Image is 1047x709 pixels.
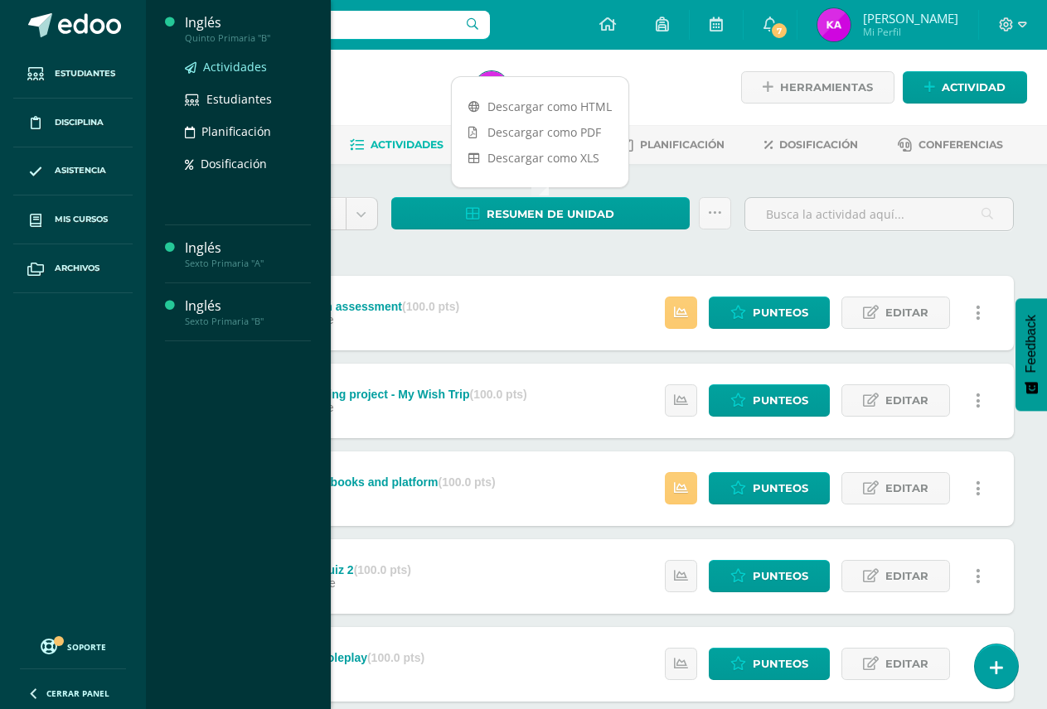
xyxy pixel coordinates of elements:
div: Sexto Primaria "A" [185,258,311,269]
h1: Inglés [209,68,455,91]
span: Disciplina [55,116,104,129]
span: Editar [885,561,928,591]
a: Asistencia [13,147,133,196]
a: Disciplina [13,99,133,147]
a: Punteos [709,297,830,329]
a: Actividades [350,132,444,158]
span: Editar [885,649,928,679]
a: InglésSexto Primaria "B" [185,297,311,327]
a: InglésSexto Primaria "A" [185,239,311,269]
div: Actividad 6 Books, notebooks and platform [199,475,496,489]
a: Estudiantes [13,50,133,99]
strong: (100.0 pts) [402,300,459,313]
span: 19 de Septiembre [244,576,336,590]
a: Punteos [709,472,830,504]
a: Actividad [903,71,1027,104]
a: Herramientas [741,71,894,104]
span: Estudiantes [55,67,115,80]
span: Actividad [942,72,1006,103]
img: 31c390eaf4682de010f6555167b6f8b5.png [817,8,851,41]
div: Actividad 7 Final Speaking project - My Wish Trip [199,388,527,401]
a: Dosificación [185,154,311,173]
span: [PERSON_NAME] [863,10,958,27]
span: Mi Perfil [863,25,958,39]
a: Punteos [709,648,830,680]
div: Inglés [185,239,311,258]
div: Sexto Primaria "B" [185,316,311,327]
span: Planificación [640,138,725,151]
img: 31c390eaf4682de010f6555167b6f8b5.png [475,71,508,104]
span: Estudiantes [206,91,272,107]
a: Resumen de unidad [391,197,690,229]
strong: (100.0 pts) [354,563,411,576]
input: Busca la actividad aquí... [745,198,1013,230]
span: Mis cursos [55,213,108,226]
span: Asistencia [55,164,106,177]
span: Editar [885,473,928,504]
div: Inglés [185,297,311,316]
span: Punteos [753,561,808,591]
span: Punteos [753,649,808,679]
a: Punteos [709,560,830,592]
span: Editar [885,297,928,328]
span: Soporte [67,641,106,653]
span: Actividades [371,138,444,151]
span: Resumen de unidad [487,199,614,229]
a: Descargar como HTML [452,94,628,119]
strong: (100.0 pts) [367,651,424,664]
a: Descargar como PDF [452,119,628,145]
span: 10 de Octubre [260,313,334,326]
a: Actividades [185,57,311,76]
strong: (100.0 pts) [470,388,527,401]
a: Mis cursos [13,195,133,244]
div: Sexto Primaria 'A' [209,91,455,107]
span: Punteos [753,385,808,416]
span: Punteos [753,473,808,504]
a: Dosificación [764,132,858,158]
span: Conferencias [919,138,1003,151]
span: Archivos [55,262,99,275]
a: Estudiantes [185,89,311,109]
span: 03 de Octubre [260,401,334,414]
span: Editar [885,385,928,416]
strong: (100.0 pts) [438,475,495,489]
a: Archivos [13,244,133,293]
div: Inglés [185,13,311,32]
span: Planificación [201,123,271,139]
a: Conferencias [898,132,1003,158]
span: Dosificación [201,156,267,171]
span: Dosificación [779,138,858,151]
a: InglésQuinto Primaria "B" [185,13,311,44]
span: Cerrar panel [46,687,109,699]
span: Feedback [1024,315,1039,373]
span: Herramientas [780,72,873,103]
a: Planificación [623,132,725,158]
div: Quinto Primaria "B" [185,32,311,44]
a: Soporte [20,634,126,657]
span: 7 [770,22,788,40]
a: Planificación [185,122,311,141]
a: Descargar como XLS [452,145,628,171]
button: Feedback - Mostrar encuesta [1015,298,1047,411]
span: Actividades [203,59,267,75]
span: Punteos [753,297,808,328]
a: Punteos [709,384,830,417]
